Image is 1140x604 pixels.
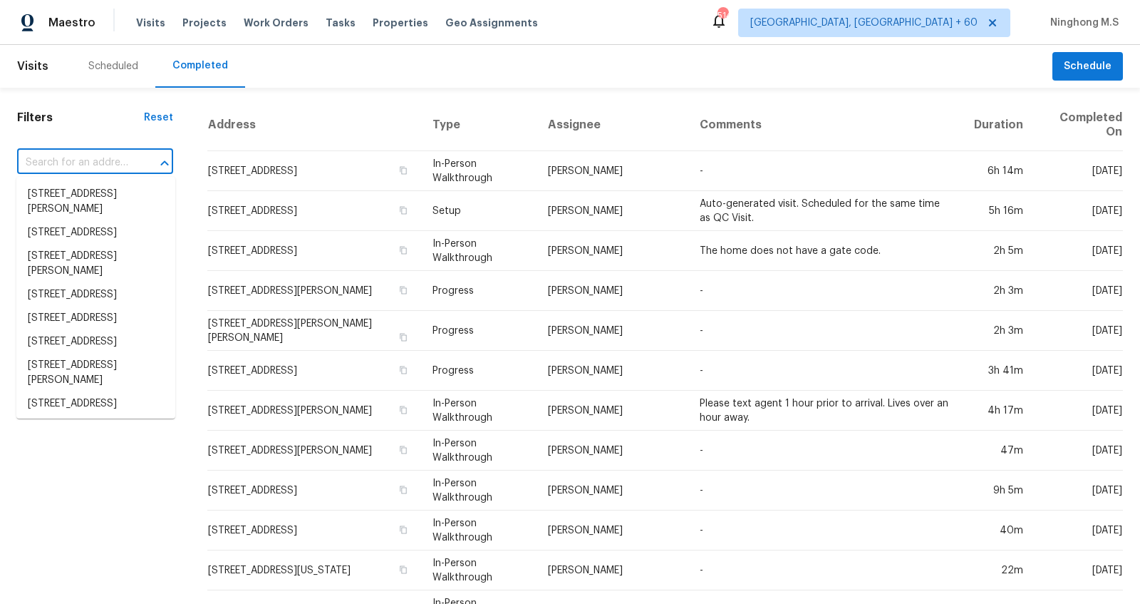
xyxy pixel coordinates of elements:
[144,111,173,125] div: Reset
[16,283,175,307] li: [STREET_ADDRESS]
[1035,311,1123,351] td: [DATE]
[445,16,538,30] span: Geo Assignments
[421,191,537,231] td: Setup
[207,191,421,231] td: [STREET_ADDRESS]
[207,391,421,431] td: [STREET_ADDRESS][PERSON_NAME]
[1045,16,1119,30] span: Ninghong M.S
[172,58,228,73] div: Completed
[963,471,1035,511] td: 9h 5m
[963,311,1035,351] td: 2h 3m
[397,284,410,297] button: Copy Address
[207,151,421,191] td: [STREET_ADDRESS]
[537,271,688,311] td: [PERSON_NAME]
[397,331,410,344] button: Copy Address
[688,551,963,590] td: -
[688,191,963,231] td: Auto-generated visit. Scheduled for the same time as QC Visit.
[421,311,537,351] td: Progress
[963,391,1035,431] td: 4h 17m
[421,551,537,590] td: In-Person Walkthrough
[16,392,175,416] li: [STREET_ADDRESS]
[373,16,428,30] span: Properties
[207,351,421,391] td: [STREET_ADDRESS]
[207,99,421,151] th: Address
[963,99,1035,151] th: Duration
[16,416,175,454] li: [STREET_ADDRESS][PERSON_NAME]
[16,221,175,245] li: [STREET_ADDRESS]
[421,471,537,511] td: In-Person Walkthrough
[688,99,963,151] th: Comments
[397,444,410,456] button: Copy Address
[136,16,165,30] span: Visits
[537,551,688,590] td: [PERSON_NAME]
[537,511,688,551] td: [PERSON_NAME]
[537,391,688,431] td: [PERSON_NAME]
[688,231,963,271] td: The home does not have a gate code.
[963,551,1035,590] td: 22m
[421,351,537,391] td: Progress
[48,16,95,30] span: Maestro
[421,151,537,191] td: In-Person Walkthrough
[1035,431,1123,471] td: [DATE]
[537,351,688,391] td: [PERSON_NAME]
[688,511,963,551] td: -
[421,391,537,431] td: In-Person Walkthrough
[421,99,537,151] th: Type
[1064,58,1111,76] span: Schedule
[16,354,175,392] li: [STREET_ADDRESS][PERSON_NAME]
[1035,391,1123,431] td: [DATE]
[963,231,1035,271] td: 2h 5m
[16,183,175,221] li: [STREET_ADDRESS][PERSON_NAME]
[717,9,727,23] div: 514
[397,404,410,416] button: Copy Address
[537,471,688,511] td: [PERSON_NAME]
[1035,271,1123,311] td: [DATE]
[88,59,138,73] div: Scheduled
[537,311,688,351] td: [PERSON_NAME]
[963,151,1035,191] td: 6h 14m
[688,431,963,471] td: -
[421,511,537,551] td: In-Person Walkthrough
[17,111,144,125] h1: Filters
[397,364,410,377] button: Copy Address
[207,271,421,311] td: [STREET_ADDRESS][PERSON_NAME]
[17,51,48,82] span: Visits
[688,391,963,431] td: Please text agent 1 hour prior to arrival. Lives over an hour away.
[397,563,410,576] button: Copy Address
[963,191,1035,231] td: 5h 16m
[182,16,227,30] span: Projects
[537,191,688,231] td: [PERSON_NAME]
[1035,231,1123,271] td: [DATE]
[397,244,410,257] button: Copy Address
[207,311,421,351] td: [STREET_ADDRESS][PERSON_NAME][PERSON_NAME]
[207,471,421,511] td: [STREET_ADDRESS]
[207,431,421,471] td: [STREET_ADDRESS][PERSON_NAME]
[688,271,963,311] td: -
[207,231,421,271] td: [STREET_ADDRESS]
[244,16,309,30] span: Work Orders
[17,152,133,174] input: Search for an address...
[750,16,978,30] span: [GEOGRAPHIC_DATA], [GEOGRAPHIC_DATA] + 60
[537,231,688,271] td: [PERSON_NAME]
[1035,191,1123,231] td: [DATE]
[421,231,537,271] td: In-Person Walkthrough
[963,351,1035,391] td: 3h 41m
[421,431,537,471] td: In-Person Walkthrough
[397,523,410,536] button: Copy Address
[397,164,410,177] button: Copy Address
[207,511,421,551] td: [STREET_ADDRESS]
[207,551,421,590] td: [STREET_ADDRESS][US_STATE]
[688,471,963,511] td: -
[1035,151,1123,191] td: [DATE]
[1035,99,1123,151] th: Completed On
[326,18,356,28] span: Tasks
[1035,471,1123,511] td: [DATE]
[16,307,175,330] li: [STREET_ADDRESS]
[688,311,963,351] td: -
[1035,551,1123,590] td: [DATE]
[16,330,175,354] li: [STREET_ADDRESS]
[1035,351,1123,391] td: [DATE]
[421,271,537,311] td: Progress
[537,431,688,471] td: [PERSON_NAME]
[397,204,410,217] button: Copy Address
[16,245,175,283] li: [STREET_ADDRESS][PERSON_NAME]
